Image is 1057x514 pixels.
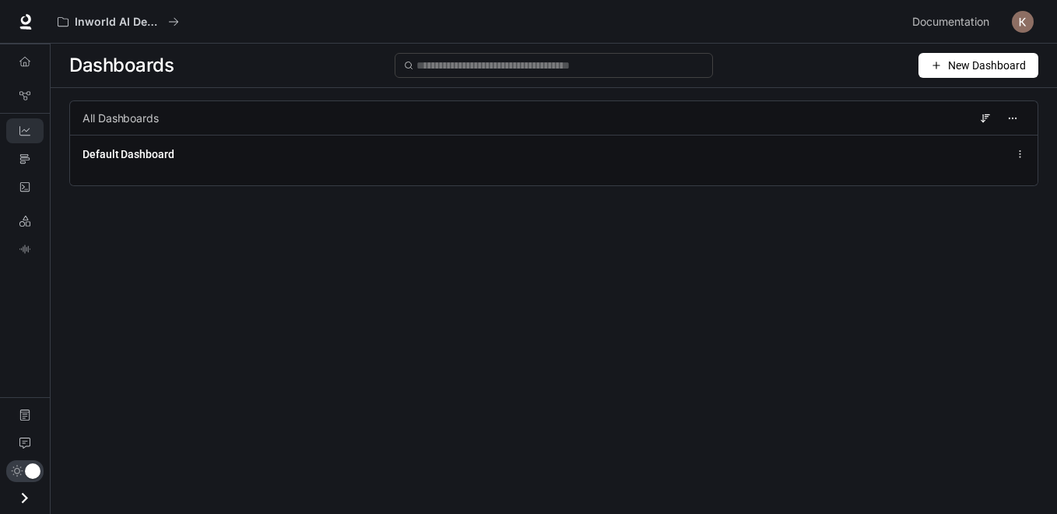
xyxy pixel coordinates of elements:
[25,462,40,479] span: Dark mode toggle
[6,83,44,108] a: Graph Registry
[6,146,44,171] a: Traces
[83,146,174,162] a: Default Dashboard
[51,6,186,37] button: All workspaces
[1012,11,1034,33] img: User avatar
[918,53,1038,78] button: New Dashboard
[6,237,44,262] a: TTS Playground
[69,50,174,81] span: Dashboards
[6,209,44,234] a: LLM Playground
[6,403,44,428] a: Documentation
[912,12,989,32] span: Documentation
[1007,6,1038,37] button: User avatar
[948,57,1026,74] span: New Dashboard
[6,49,44,74] a: Overview
[7,482,42,514] button: Open drawer
[6,174,44,199] a: Logs
[75,16,162,29] p: Inworld AI Demos
[6,431,44,456] a: Feedback
[83,111,159,126] span: All Dashboards
[6,118,44,143] a: Dashboards
[906,6,1001,37] a: Documentation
